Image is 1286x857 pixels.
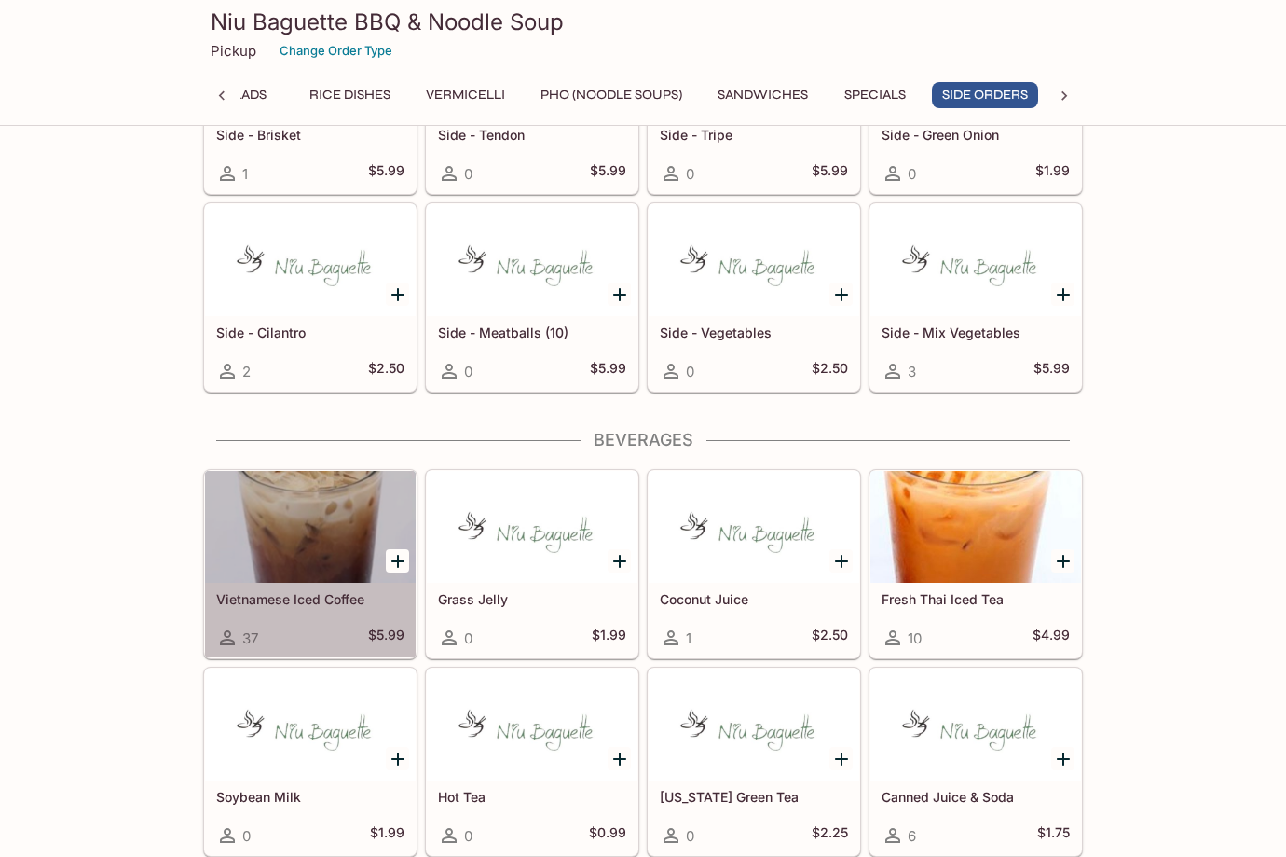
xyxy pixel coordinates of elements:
a: Coconut Juice1$2.50 [648,470,860,658]
p: Pickup [211,42,256,60]
div: Soybean Milk [205,669,416,781]
h5: Vietnamese Iced Coffee [216,591,404,607]
div: Canned Juice & Soda [870,669,1081,781]
span: 2 [242,363,251,380]
h5: $1.99 [370,824,404,847]
a: Fresh Thai Iced Tea10$4.99 [869,470,1082,658]
button: Add Fresh Thai Iced Tea [1051,549,1074,573]
h5: $1.75 [1037,824,1070,847]
h5: $5.99 [1033,360,1070,382]
h5: Side - Cilantro [216,325,404,340]
button: Add Side - Meatballs (10) [608,283,631,306]
div: Vietnamese Iced Coffee [205,471,416,583]
h5: Fresh Thai Iced Tea [882,591,1070,607]
button: Vermicelli [416,82,515,108]
div: Grass Jelly [427,471,637,583]
span: 10 [908,629,922,647]
h5: $5.99 [590,360,626,382]
button: Add Side - Mix Vegetables [1051,283,1074,306]
h5: $5.99 [590,162,626,185]
button: Salads [200,82,284,108]
h5: $2.25 [812,824,848,847]
div: Side - Meatballs (10) [427,204,637,316]
span: 0 [686,165,694,183]
span: 1 [242,165,248,183]
div: Side - Cilantro [205,204,416,316]
h5: Soybean Milk [216,789,404,805]
button: Add Arizona Green Tea [829,747,853,770]
h5: $5.99 [368,627,404,649]
h5: Hot Tea [438,789,626,805]
h5: $2.50 [812,627,848,649]
span: 37 [242,629,258,647]
div: Coconut Juice [649,471,859,583]
span: 0 [908,165,916,183]
h5: $5.99 [368,162,404,185]
a: Side - Cilantro2$2.50 [204,203,417,392]
h5: Grass Jelly [438,591,626,607]
h5: Side - Meatballs (10) [438,325,626,340]
span: 0 [464,363,472,380]
h5: Side - Tripe [660,127,848,143]
button: Add Coconut Juice [829,549,853,573]
h5: Side - Mix Vegetables [882,325,1070,340]
button: Specials [833,82,917,108]
a: Grass Jelly0$1.99 [426,470,638,658]
button: Rice Dishes [299,82,401,108]
span: 0 [686,363,694,380]
h5: $2.50 [812,360,848,382]
h5: $2.50 [368,360,404,382]
button: Add Canned Juice & Soda [1051,747,1074,770]
a: Side - Mix Vegetables3$5.99 [869,203,1082,392]
a: Canned Juice & Soda6$1.75 [869,668,1082,856]
span: 0 [464,629,472,647]
h5: Side - Vegetables [660,325,848,340]
button: Sandwiches [707,82,818,108]
div: Fresh Thai Iced Tea [870,471,1081,583]
a: [US_STATE] Green Tea0$2.25 [648,668,860,856]
a: Vietnamese Iced Coffee37$5.99 [204,470,417,658]
span: 0 [464,165,472,183]
h3: Niu Baguette BBQ & Noodle Soup [211,7,1075,36]
h5: $1.99 [592,627,626,649]
button: Add Soybean Milk [386,747,409,770]
div: Side - Vegetables [649,204,859,316]
button: Side Orders [932,82,1038,108]
a: Side - Vegetables0$2.50 [648,203,860,392]
a: Side - Meatballs (10)0$5.99 [426,203,638,392]
h5: $1.99 [1035,162,1070,185]
h4: Beverages [203,430,1083,450]
button: Add Vietnamese Iced Coffee [386,549,409,573]
a: Soybean Milk0$1.99 [204,668,417,856]
span: 3 [908,363,916,380]
button: Add Hot Tea [608,747,631,770]
div: Side - Mix Vegetables [870,204,1081,316]
span: 0 [464,827,472,845]
button: Add Grass Jelly [608,549,631,573]
h5: $5.99 [812,162,848,185]
span: 6 [908,827,916,845]
div: Arizona Green Tea [649,669,859,781]
h5: Canned Juice & Soda [882,789,1070,805]
h5: $0.99 [589,824,626,847]
a: Hot Tea0$0.99 [426,668,638,856]
h5: Coconut Juice [660,591,848,607]
h5: Side - Brisket [216,127,404,143]
h5: [US_STATE] Green Tea [660,789,848,805]
button: Add Side - Vegetables [829,283,853,306]
div: Hot Tea [427,669,637,781]
h5: $4.99 [1033,627,1070,649]
button: Add Side - Cilantro [386,283,409,306]
span: 0 [686,827,694,845]
span: 1 [686,629,691,647]
span: 0 [242,827,251,845]
button: Pho (Noodle Soups) [530,82,692,108]
h5: Side - Tendon [438,127,626,143]
h5: Side - Green Onion [882,127,1070,143]
button: Change Order Type [271,36,401,65]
